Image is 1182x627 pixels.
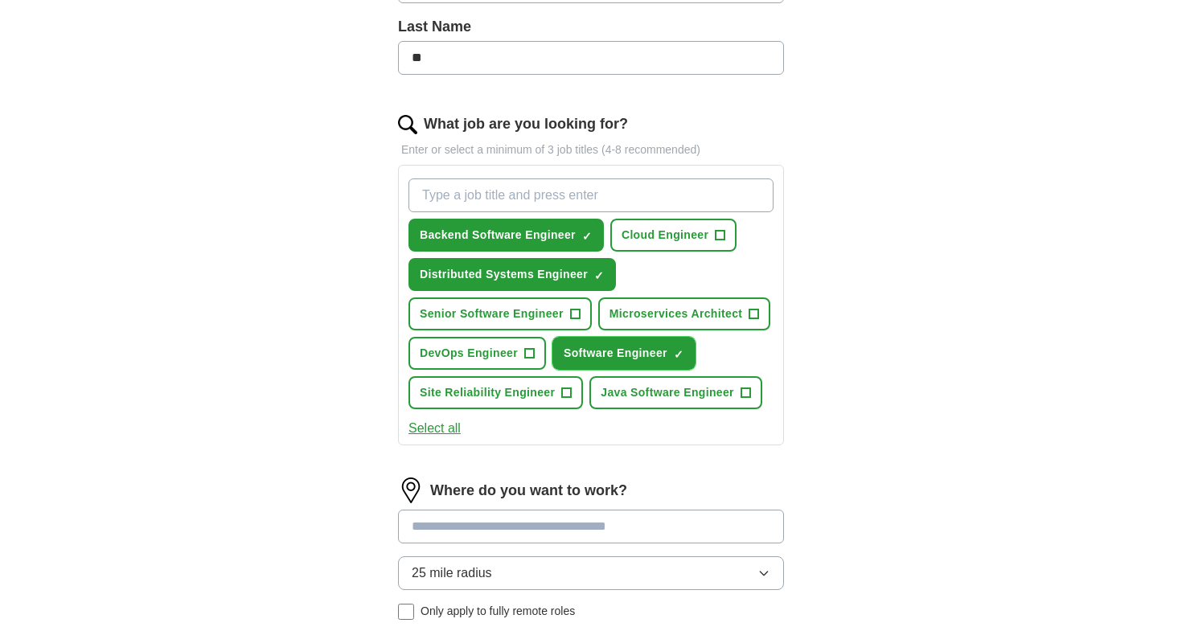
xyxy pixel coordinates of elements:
[412,563,492,583] span: 25 mile radius
[398,141,784,158] p: Enter or select a minimum of 3 job titles (4-8 recommended)
[674,348,683,361] span: ✓
[398,477,424,503] img: location.png
[408,337,546,370] button: DevOps Engineer
[622,227,708,244] span: Cloud Engineer
[420,227,576,244] span: Backend Software Engineer
[552,337,696,370] button: Software Engineer✓
[564,345,667,362] span: Software Engineer
[420,384,555,401] span: Site Reliability Engineer
[398,556,784,590] button: 25 mile radius
[424,113,628,135] label: What job are you looking for?
[420,305,564,322] span: Senior Software Engineer
[430,480,627,502] label: Where do you want to work?
[408,419,461,438] button: Select all
[408,178,774,212] input: Type a job title and press enter
[408,297,592,330] button: Senior Software Engineer
[610,219,737,252] button: Cloud Engineer
[601,384,734,401] span: Java Software Engineer
[589,376,762,409] button: Java Software Engineer
[408,258,616,291] button: Distributed Systems Engineer✓
[421,603,575,620] span: Only apply to fully remote roles
[398,115,417,134] img: search.png
[582,230,592,243] span: ✓
[408,219,604,252] button: Backend Software Engineer✓
[408,376,583,409] button: Site Reliability Engineer
[594,269,604,282] span: ✓
[598,297,771,330] button: Microservices Architect
[420,266,588,283] span: Distributed Systems Engineer
[609,305,743,322] span: Microservices Architect
[398,604,414,620] input: Only apply to fully remote roles
[420,345,518,362] span: DevOps Engineer
[398,16,784,38] label: Last Name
